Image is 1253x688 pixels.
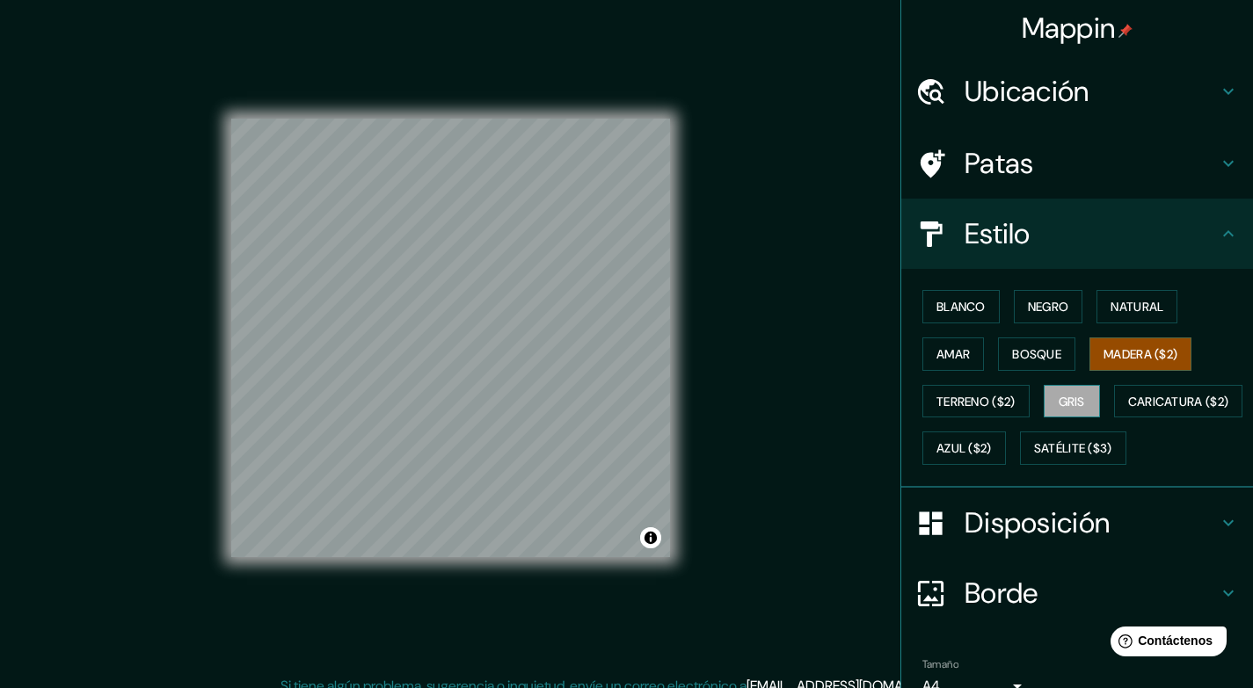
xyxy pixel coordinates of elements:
button: Terreno ($2) [922,385,1030,418]
font: Azul ($2) [936,441,992,457]
font: Caricatura ($2) [1128,394,1229,409]
button: Amar [922,337,984,371]
font: Estilo [965,215,1031,252]
img: pin-icon.png [1118,24,1133,38]
font: Blanco [936,299,986,315]
button: Azul ($2) [922,431,1006,465]
font: Bosque [1012,346,1061,362]
font: Amar [936,346,970,362]
font: Disposición [965,504,1110,541]
button: Activar o desactivar atribución [640,527,661,548]
div: Disposición [901,488,1253,558]
div: Patas [901,128,1253,199]
font: Patas [965,145,1034,182]
div: Borde [901,558,1253,628]
font: Negro [1028,299,1069,315]
font: Tamaño [922,657,958,671]
font: Madera ($2) [1104,346,1177,362]
font: Borde [965,575,1038,612]
font: Natural [1111,299,1163,315]
button: Madera ($2) [1089,337,1191,371]
iframe: Lanzador de widgets de ayuda [1096,619,1234,669]
button: Blanco [922,290,1000,323]
font: Satélite ($3) [1034,441,1112,457]
font: Gris [1059,394,1085,409]
div: Estilo [901,199,1253,269]
font: Ubicación [965,73,1089,110]
font: Terreno ($2) [936,394,1016,409]
canvas: Mapa [231,119,670,557]
div: Ubicación [901,56,1253,127]
button: Gris [1044,385,1100,418]
button: Natural [1096,290,1177,323]
button: Satélite ($3) [1020,431,1126,465]
button: Bosque [998,337,1075,371]
button: Negro [1014,290,1083,323]
button: Caricatura ($2) [1114,385,1243,418]
font: Mappin [1022,10,1116,47]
